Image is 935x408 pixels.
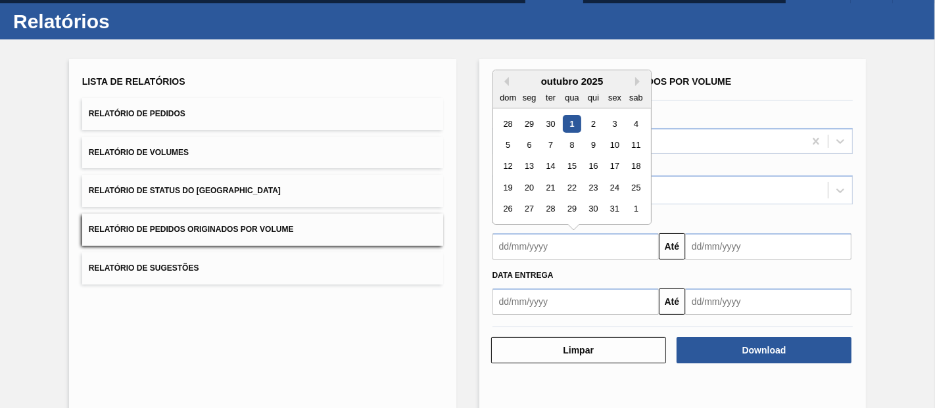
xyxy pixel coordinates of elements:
[584,136,602,154] div: Choose quinta-feira, 9 de outubro de 2025
[13,14,247,29] h1: Relatórios
[606,179,623,196] div: Choose sexta-feira, 24 de outubro de 2025
[584,89,602,106] div: qui
[499,158,517,175] div: Choose domingo, 12 de outubro de 2025
[606,115,623,133] div: Choose sexta-feira, 3 de outubro de 2025
[492,288,659,315] input: dd/mm/yyyy
[497,113,646,219] div: month 2025-10
[541,200,559,218] div: Choose terça-feira, 28 de outubro de 2025
[82,98,443,130] button: Relatório de Pedidos
[606,200,623,218] div: Choose sexta-feira, 31 de outubro de 2025
[499,179,517,196] div: Choose domingo, 19 de outubro de 2025
[491,337,666,363] button: Limpar
[541,158,559,175] div: Choose terça-feira, 14 de outubro de 2025
[563,179,581,196] div: Choose quarta-feira, 22 de outubro de 2025
[627,136,644,154] div: Choose sábado, 11 de outubro de 2025
[499,200,517,218] div: Choose domingo, 26 de outubro de 2025
[492,233,659,260] input: dd/mm/yyyy
[659,288,685,315] button: Até
[541,115,559,133] div: Choose terça-feira, 30 de setembro de 2025
[82,252,443,284] button: Relatório de Sugestões
[499,89,517,106] div: dom
[82,137,443,169] button: Relatório de Volumes
[584,179,602,196] div: Choose quinta-feira, 23 de outubro de 2025
[520,136,538,154] div: Choose segunda-feira, 6 de outubro de 2025
[492,271,554,280] span: Data entrega
[541,89,559,106] div: ter
[584,115,602,133] div: Choose quinta-feira, 2 de outubro de 2025
[606,158,623,175] div: Choose sexta-feira, 17 de outubro de 2025
[500,77,509,86] button: Previous Month
[563,136,581,154] div: Choose quarta-feira, 8 de outubro de 2025
[563,200,581,218] div: Choose quarta-feira, 29 de outubro de 2025
[82,214,443,246] button: Relatório de Pedidos Originados por Volume
[627,179,644,196] div: Choose sábado, 25 de outubro de 2025
[685,288,851,315] input: dd/mm/yyyy
[563,89,581,106] div: qua
[677,337,851,363] button: Download
[627,158,644,175] div: Choose sábado, 18 de outubro de 2025
[563,115,581,133] div: Choose quarta-feira, 1 de outubro de 2025
[499,115,517,133] div: Choose domingo, 28 de setembro de 2025
[627,115,644,133] div: Choose sábado, 4 de outubro de 2025
[520,179,538,196] div: Choose segunda-feira, 20 de outubro de 2025
[627,89,644,106] div: sab
[89,263,199,273] span: Relatório de Sugestões
[520,89,538,106] div: seg
[82,175,443,207] button: Relatório de Status do [GEOGRAPHIC_DATA]
[89,148,189,157] span: Relatório de Volumes
[541,136,559,154] div: Choose terça-feira, 7 de outubro de 2025
[89,186,281,195] span: Relatório de Status do [GEOGRAPHIC_DATA]
[520,158,538,175] div: Choose segunda-feira, 13 de outubro de 2025
[520,115,538,133] div: Choose segunda-feira, 29 de setembro de 2025
[584,200,602,218] div: Choose quinta-feira, 30 de outubro de 2025
[520,200,538,218] div: Choose segunda-feira, 27 de outubro de 2025
[606,89,623,106] div: sex
[541,179,559,196] div: Choose terça-feira, 21 de outubro de 2025
[89,109,185,118] span: Relatório de Pedidos
[635,77,644,86] button: Next Month
[606,136,623,154] div: Choose sexta-feira, 10 de outubro de 2025
[685,233,851,260] input: dd/mm/yyyy
[659,233,685,260] button: Até
[584,158,602,175] div: Choose quinta-feira, 16 de outubro de 2025
[627,200,644,218] div: Choose sábado, 1 de novembro de 2025
[89,225,294,234] span: Relatório de Pedidos Originados por Volume
[499,136,517,154] div: Choose domingo, 5 de outubro de 2025
[82,76,185,87] span: Lista de Relatórios
[493,76,651,87] div: outubro 2025
[563,158,581,175] div: Choose quarta-feira, 15 de outubro de 2025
